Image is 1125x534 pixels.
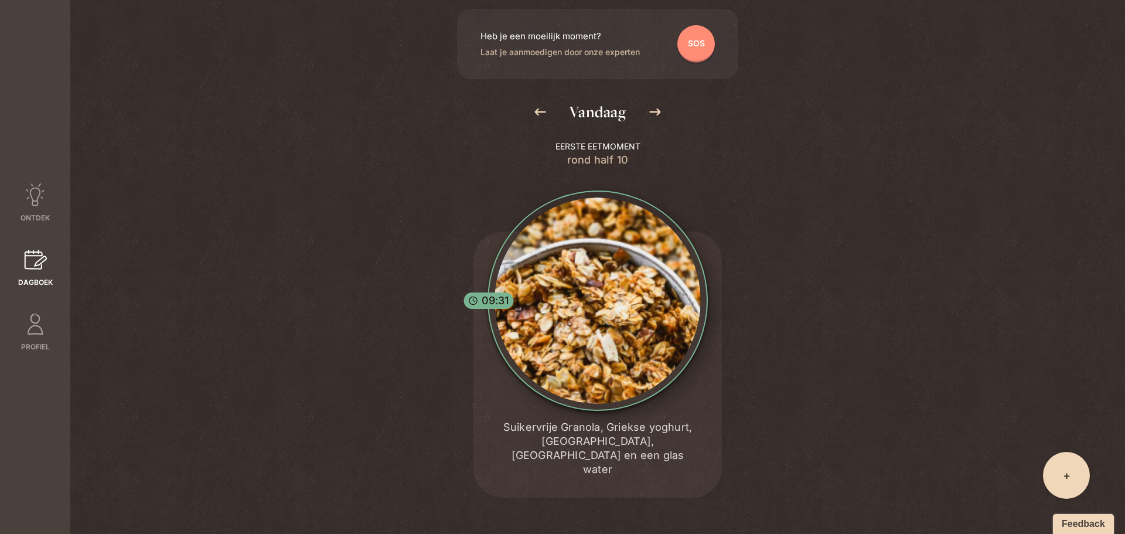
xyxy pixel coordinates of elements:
span: Ontdek [21,213,50,223]
span: Vandaag [569,103,626,121]
span: Dagboek [18,277,53,288]
p: Suikervrije Granola, Griekse yoghurt, [GEOGRAPHIC_DATA], [GEOGRAPHIC_DATA] en een glas water [497,420,698,477]
iframe: Ybug feedback widget [1047,511,1116,534]
div: SOS [677,25,715,63]
p: Laat je aanmoedigen door onze experten [480,45,640,59]
span: eerste eetmoment [555,140,640,153]
span: + [1063,467,1071,484]
p: Heb je een moeilijk moment? [480,29,640,43]
span: Profiel [21,342,50,352]
img: Screenshot-2025-09-23-093106-circle.webp [495,198,701,404]
span: 09:31 [482,294,509,308]
span: rond half 10 [567,153,628,167]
